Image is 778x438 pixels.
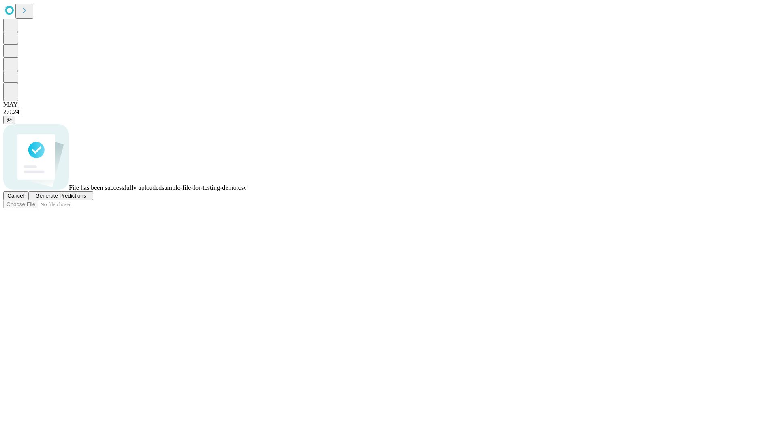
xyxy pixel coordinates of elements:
button: Cancel [3,191,28,200]
div: 2.0.241 [3,108,775,116]
span: File has been successfully uploaded [69,184,162,191]
span: sample-file-for-testing-demo.csv [162,184,247,191]
span: Generate Predictions [35,193,86,199]
button: @ [3,116,15,124]
button: Generate Predictions [28,191,93,200]
span: Cancel [7,193,24,199]
div: MAY [3,101,775,108]
span: @ [6,117,12,123]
